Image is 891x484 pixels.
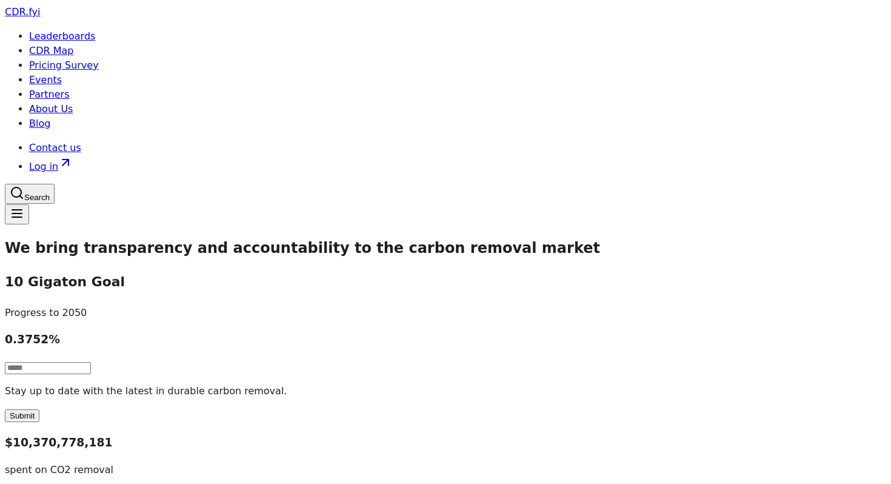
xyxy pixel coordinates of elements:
a: About Us [29,103,73,115]
a: Events [29,74,62,86]
button: Submit [5,409,39,422]
span: . [25,6,28,18]
nav: Main [5,141,886,174]
p: spent on CO2 removal [5,463,886,477]
h2: We bring to the carbon removal market [5,237,886,259]
a: Log in [29,161,73,172]
a: Contact us [29,142,81,153]
h3: 0.3752% [5,331,886,348]
h3: $10,370,778,181 [5,434,886,451]
a: Blog [29,118,50,129]
a: Partners [29,89,69,100]
span: transparency and accountability [84,240,349,257]
a: CDR.fyi [5,6,40,18]
button: Search [5,184,55,204]
a: CDR Map [29,45,73,56]
a: Pricing Survey [29,59,99,71]
span: CDR fyi [5,6,40,18]
nav: Main [5,29,886,131]
h3: 10 Gigaton Goal [5,272,886,292]
a: Leaderboards [29,30,95,42]
span: Search [24,193,50,202]
p: Progress to 2050 [5,306,886,320]
p: Stay up to date with the latest in durable carbon removal. [5,384,886,398]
